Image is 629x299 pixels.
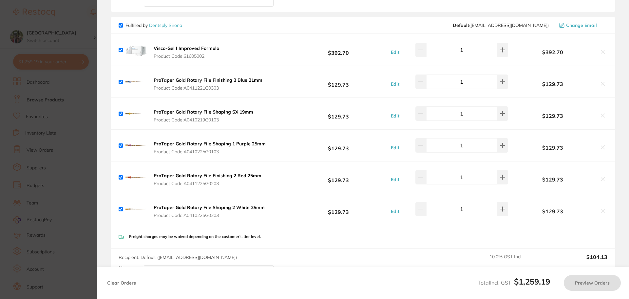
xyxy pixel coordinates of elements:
[389,145,401,151] button: Edit
[389,49,401,55] button: Edit
[389,113,401,119] button: Edit
[510,113,596,119] b: $129.73
[154,204,265,210] b: ProTaper Gold Rotary File Shaping 2 White 25mm
[149,22,182,28] a: Dentsply Sirona
[389,177,401,182] button: Edit
[152,77,264,91] button: ProTaper Gold Rotary File Finishing 3 Blue 21mm Product Code:A0411221G0303
[152,109,255,123] button: ProTaper Gold Rotary File Shaping SX 19mm Product Code:A0410219G0103
[154,45,219,51] b: Visco-Gel I Improved Formula
[290,108,387,120] b: $129.73
[154,77,262,83] b: ProTaper Gold Rotary File Finishing 3 Blue 21mm
[551,254,607,268] output: $104.13
[125,39,146,60] img: bXBoMWs1MQ
[510,49,596,55] b: $392.70
[154,181,261,186] span: Product Code: A0411225G0203
[154,173,261,179] b: ProTaper Gold Rotary File Finishing 2 Red 25mm
[154,149,266,154] span: Product Code: A0410225G0103
[152,141,268,155] button: ProTaper Gold Rotary File Shaping 1 Purple 25mm Product Code:A0410225G0103
[154,117,253,122] span: Product Code: A0410219G0103
[125,71,146,92] img: ejgzdG00eg
[154,109,253,115] b: ProTaper Gold Rotary File Shaping SX 19mm
[154,213,265,218] span: Product Code: A0410225G0203
[29,14,116,21] div: Hi [PERSON_NAME],
[566,23,597,28] span: Change Email
[105,275,138,291] button: Clear Orders
[154,53,219,59] span: Product Code: 61605002
[152,204,267,218] button: ProTaper Gold Rotary File Shaping 2 White 25mm Product Code:A0410225G0203
[29,115,116,121] p: Message from Restocq, sent 1m ago
[290,139,387,152] b: $129.73
[478,279,550,286] span: Total Incl. GST
[389,208,401,214] button: Edit
[510,208,596,214] b: $129.73
[119,254,237,260] span: Recipient: Default ( [EMAIL_ADDRESS][DOMAIN_NAME] )
[557,22,607,28] button: Change Email
[129,234,261,239] p: Freight charges may be waived depending on the customer's tier level.
[389,81,401,87] button: Edit
[152,173,263,186] button: ProTaper Gold Rotary File Finishing 2 Red 25mm Product Code:A0411225G0203
[29,14,116,113] div: Message content
[125,167,146,188] img: ZWs2ejZjaQ
[290,44,387,56] b: $392.70
[10,10,121,125] div: message notification from Restocq, 1m ago. Hi Bev, This month, AB Orthodontics is offering 30% of...
[152,45,221,59] button: Visco-Gel I Improved Formula Product Code:61605002
[489,254,546,268] span: 10.0 % GST Incl.
[125,199,146,220] img: d2ZtMTdqaQ
[453,22,469,28] b: Default
[510,145,596,151] b: $129.73
[125,103,146,124] img: ZzkzZW90Mw
[125,135,146,156] img: bGk0ZTlrcg
[290,203,387,215] b: $129.73
[290,76,387,88] b: $129.73
[453,23,549,28] span: clientservices@dentsplysirona.com
[15,16,25,26] img: Profile image for Restocq
[154,141,266,147] b: ProTaper Gold Rotary File Shaping 1 Purple 25mm
[510,177,596,182] b: $129.73
[564,275,621,291] button: Preview Orders
[510,81,596,87] b: $129.73
[125,23,182,28] p: Fulfilled by
[119,265,139,271] label: Message:
[514,277,550,287] b: $1,259.19
[154,85,262,91] span: Product Code: A0411221G0303
[290,171,387,183] b: $129.73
